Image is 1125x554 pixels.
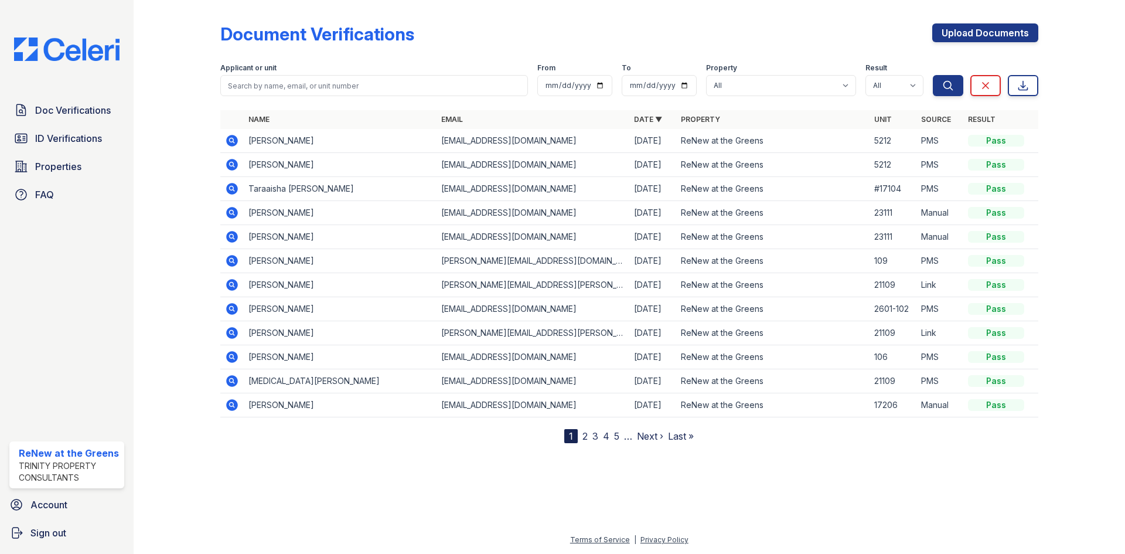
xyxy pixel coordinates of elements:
div: Pass [968,327,1024,339]
img: CE_Logo_Blue-a8612792a0a2168367f1c8372b55b34899dd931a85d93a1a3d3e32e68fde9ad4.png [5,38,129,61]
td: [PERSON_NAME] [244,393,437,417]
div: Pass [968,303,1024,315]
td: [PERSON_NAME] [244,225,437,249]
td: ReNew at the Greens [676,393,869,417]
td: [DATE] [629,129,676,153]
span: Doc Verifications [35,103,111,117]
td: Link [916,321,963,345]
div: 1 [564,429,578,443]
input: Search by name, email, or unit number [220,75,528,96]
td: 21109 [870,369,916,393]
td: [PERSON_NAME] [244,153,437,177]
td: ReNew at the Greens [676,273,869,297]
td: 2601-102 [870,297,916,321]
td: [DATE] [629,177,676,201]
a: Privacy Policy [640,535,688,544]
td: [EMAIL_ADDRESS][DOMAIN_NAME] [437,177,629,201]
label: Property [706,63,737,73]
td: [DATE] [629,153,676,177]
div: Trinity Property Consultants [19,460,120,484]
td: [EMAIL_ADDRESS][DOMAIN_NAME] [437,201,629,225]
a: 3 [592,430,598,442]
span: Account [30,498,67,512]
a: Result [968,115,996,124]
td: [EMAIL_ADDRESS][DOMAIN_NAME] [437,393,629,417]
a: Sign out [5,521,129,545]
label: Result [865,63,887,73]
td: ReNew at the Greens [676,249,869,273]
td: ReNew at the Greens [676,369,869,393]
td: ReNew at the Greens [676,201,869,225]
td: 109 [870,249,916,273]
td: Manual [916,201,963,225]
td: ReNew at the Greens [676,153,869,177]
a: Upload Documents [932,23,1038,42]
td: [EMAIL_ADDRESS][DOMAIN_NAME] [437,345,629,369]
div: Pass [968,279,1024,291]
td: Link [916,273,963,297]
a: Name [248,115,270,124]
td: PMS [916,249,963,273]
a: Email [441,115,463,124]
a: Next › [637,430,663,442]
label: From [537,63,555,73]
td: [PERSON_NAME] [244,129,437,153]
td: [MEDICAL_DATA][PERSON_NAME] [244,369,437,393]
td: [EMAIL_ADDRESS][DOMAIN_NAME] [437,129,629,153]
td: [EMAIL_ADDRESS][DOMAIN_NAME] [437,369,629,393]
td: [PERSON_NAME] [244,249,437,273]
a: 2 [582,430,588,442]
a: Last » [668,430,694,442]
td: [DATE] [629,249,676,273]
td: [DATE] [629,369,676,393]
a: 4 [603,430,609,442]
td: ReNew at the Greens [676,345,869,369]
td: PMS [916,369,963,393]
td: 5212 [870,129,916,153]
td: PMS [916,153,963,177]
td: [DATE] [629,393,676,417]
a: Doc Verifications [9,98,124,122]
span: Properties [35,159,81,174]
td: PMS [916,297,963,321]
td: [PERSON_NAME] [244,273,437,297]
td: ReNew at the Greens [676,177,869,201]
td: 23111 [870,201,916,225]
td: ReNew at the Greens [676,225,869,249]
td: [EMAIL_ADDRESS][DOMAIN_NAME] [437,153,629,177]
td: [EMAIL_ADDRESS][DOMAIN_NAME] [437,297,629,321]
td: [PERSON_NAME] [244,201,437,225]
td: [PERSON_NAME][EMAIL_ADDRESS][DOMAIN_NAME] [437,249,629,273]
td: 21109 [870,273,916,297]
label: Applicant or unit [220,63,277,73]
td: [DATE] [629,345,676,369]
span: … [624,429,632,443]
td: 21109 [870,321,916,345]
td: Taraaisha [PERSON_NAME] [244,177,437,201]
a: ID Verifications [9,127,124,150]
td: [DATE] [629,297,676,321]
div: Pass [968,159,1024,171]
td: 23111 [870,225,916,249]
a: Property [681,115,720,124]
div: Pass [968,375,1024,387]
div: Pass [968,351,1024,363]
span: Sign out [30,526,66,540]
a: Unit [874,115,892,124]
div: Pass [968,183,1024,195]
td: [PERSON_NAME] [244,321,437,345]
td: ReNew at the Greens [676,321,869,345]
td: Manual [916,225,963,249]
td: ReNew at the Greens [676,129,869,153]
td: 17206 [870,393,916,417]
td: [PERSON_NAME][EMAIL_ADDRESS][PERSON_NAME][DOMAIN_NAME] [437,273,629,297]
td: [DATE] [629,225,676,249]
td: [DATE] [629,201,676,225]
div: | [634,535,636,544]
a: FAQ [9,183,124,206]
div: Pass [968,207,1024,219]
td: [EMAIL_ADDRESS][DOMAIN_NAME] [437,225,629,249]
div: ReNew at the Greens [19,446,120,460]
td: ReNew at the Greens [676,297,869,321]
td: [PERSON_NAME] [244,345,437,369]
